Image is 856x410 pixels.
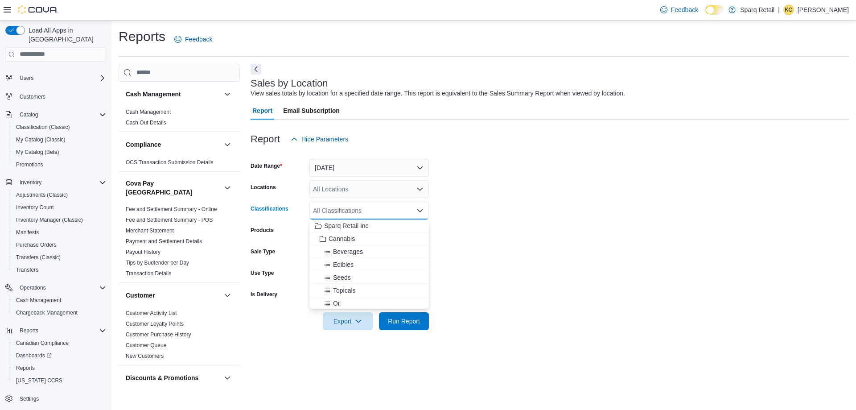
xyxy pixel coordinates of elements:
a: Transfers [12,265,42,275]
span: Cash Management [16,297,61,304]
span: Fee and Settlement Summary - Online [126,206,217,213]
button: Discounts & Promotions [126,373,220,382]
a: Tips by Budtender per Day [126,260,189,266]
span: Classification (Classic) [12,122,106,133]
button: Oil [309,297,429,310]
span: Feedback [671,5,698,14]
span: Cannabis [329,234,355,243]
button: Customer [222,290,233,301]
a: Merchant Statement [126,228,174,234]
span: My Catalog (Classic) [16,136,66,143]
button: Discounts & Promotions [222,373,233,383]
span: New Customers [126,352,164,360]
button: Canadian Compliance [9,337,110,349]
a: Customer Activity List [126,310,177,316]
span: My Catalog (Beta) [12,147,106,157]
a: Settings [16,393,42,404]
span: Transfers [12,265,106,275]
button: Cannabis [309,232,429,245]
button: Customers [2,90,110,103]
button: Reports [9,362,110,374]
a: Customers [16,91,49,102]
button: Operations [2,282,110,294]
h3: Sales by Location [251,78,328,89]
span: Chargeback Management [16,309,78,316]
p: [PERSON_NAME] [798,4,849,15]
button: Inventory [2,176,110,189]
span: Settings [16,393,106,404]
a: Cash Out Details [126,120,166,126]
span: Canadian Compliance [12,338,106,348]
button: Customer [126,291,220,300]
button: Edibles [309,258,429,271]
button: Hide Parameters [287,130,352,148]
span: Run Report [388,317,420,326]
button: Transfers [9,264,110,276]
a: Payout History [126,249,160,255]
a: Transaction Details [126,270,171,277]
span: Cash Out Details [126,119,166,126]
span: Reports [12,363,106,373]
h3: Customer [126,291,155,300]
a: Fee and Settlement Summary - Online [126,206,217,212]
button: Open list of options [416,186,424,193]
label: Use Type [251,269,274,277]
span: Oil [333,299,341,308]
span: Fee and Settlement Summary - POS [126,216,213,224]
button: Users [2,72,110,84]
span: Washington CCRS [12,375,106,386]
h3: Report [251,134,280,145]
button: Run Report [379,312,429,330]
div: Customer [119,308,240,365]
span: Tips by Budtender per Day [126,259,189,266]
a: Chargeback Management [12,307,81,318]
button: Operations [16,282,49,293]
span: Manifests [12,227,106,238]
span: Customers [20,93,45,100]
span: Load All Apps in [GEOGRAPHIC_DATA] [25,26,106,44]
span: OCS Transaction Submission Details [126,159,214,166]
button: Seeds [309,271,429,284]
span: Feedback [185,35,212,44]
a: [US_STATE] CCRS [12,375,66,386]
a: Feedback [171,30,216,48]
span: Beverages [333,247,363,256]
span: Inventory Count [12,202,106,213]
span: Cash Management [12,295,106,306]
span: Transfers [16,266,38,273]
label: Sale Type [251,248,275,255]
span: Customer Purchase History [126,331,191,338]
button: Chargeback Management [9,306,110,319]
span: Customers [16,91,106,102]
button: [DATE] [309,159,429,177]
button: Export [323,312,373,330]
button: Close list of options [416,207,424,214]
div: Kailey Clements [783,4,794,15]
button: Next [251,64,261,75]
span: Users [20,75,33,82]
span: Export [328,312,367,330]
h3: Compliance [126,140,161,149]
button: [US_STATE] CCRS [9,374,110,387]
label: Is Delivery [251,291,277,298]
button: My Catalog (Beta) [9,146,110,158]
span: Manifests [16,229,39,236]
img: Cova [18,5,58,14]
span: Transfers (Classic) [16,254,61,261]
a: Reports [12,363,38,373]
button: Cash Management [126,90,220,99]
button: Sparq Retail Inc [309,219,429,232]
span: Catalog [20,111,38,118]
p: Sparq Retail [740,4,774,15]
span: Reports [16,364,35,372]
span: Users [16,73,106,83]
span: Classification (Classic) [16,124,70,131]
span: Report [252,102,272,120]
button: Catalog [2,108,110,121]
a: Cash Management [12,295,65,306]
span: Topicals [333,286,356,295]
span: Adjustments (Classic) [12,190,106,200]
a: Payment and Settlement Details [126,238,202,244]
span: Customer Activity List [126,310,177,317]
